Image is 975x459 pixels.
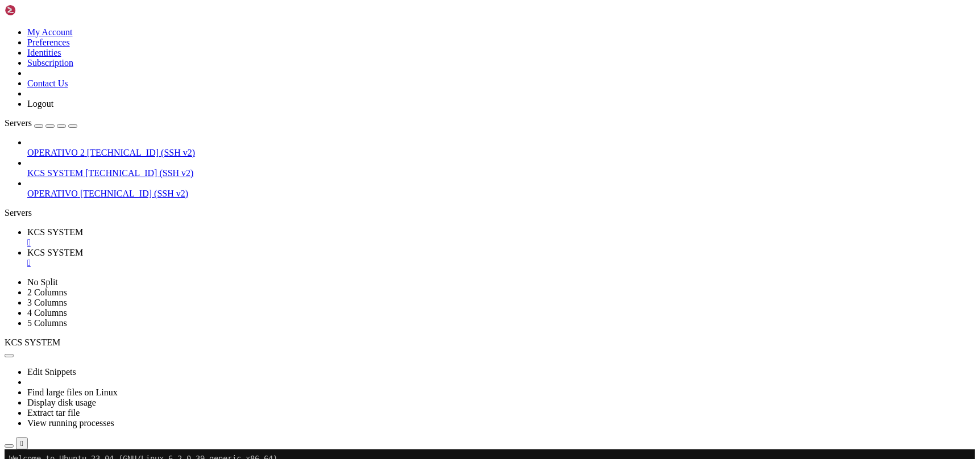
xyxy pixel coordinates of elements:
[5,285,827,294] x-row: Last login: [DATE] from [TECHNICAL_ID]
[27,148,970,158] a: OPERATIVO 2 [TECHNICAL_ID] (SSH v2)
[5,118,32,128] span: Servers
[5,5,70,16] img: Shellngn
[5,246,827,256] x-row: New release '24.04.3 LTS' available.
[27,37,70,47] a: Preferences
[115,294,119,304] div: (23, 30)
[20,439,23,448] div: 
[5,24,827,34] x-row: * Documentation: [URL][DOMAIN_NAME]
[5,101,827,111] x-row: Memory usage: 70% IPv4 address for ens3: [TECHNICAL_ID]
[27,227,83,237] span: KCS SYSTEM
[5,337,60,347] span: KCS SYSTEM
[27,258,970,268] a: 
[16,437,28,449] button: 
[27,148,85,157] span: OPERATIVO 2
[27,287,67,297] a: 2 Columns
[27,99,53,109] a: Logout
[5,118,77,128] a: Servers
[27,398,96,407] a: Display disk usage
[5,34,827,43] x-row: * Management: [URL][DOMAIN_NAME]
[27,298,67,307] a: 3 Columns
[5,130,827,140] x-row: * Strictly confined Kubernetes makes edge and IoT secure. Learn how MicroK8s
[27,137,970,158] li: OPERATIVO 2 [TECHNICAL_ID] (SSH v2)
[27,168,970,178] a: KCS SYSTEM [TECHNICAL_ID] (SSH v2)
[5,82,827,91] x-row: System load: 0.04 Processes: 178
[27,408,80,418] a: Extract tar file
[5,43,827,53] x-row: * Support: [URL][DOMAIN_NAME]
[27,189,970,199] a: OPERATIVO [TECHNICAL_ID] (SSH v2)
[87,148,195,157] span: [TECHNICAL_ID] (SSH v2)
[27,178,970,199] li: OPERATIVO [TECHNICAL_ID] (SSH v2)
[27,158,970,178] li: KCS SYSTEM [TECHNICAL_ID] (SSH v2)
[27,318,67,328] a: 5 Columns
[5,91,827,101] x-row: Usage of /: 20.9% of 77.39GB Users logged in: 0
[5,256,827,265] x-row: Run 'do-release-upgrade' to upgrade to it.
[5,207,827,217] x-row: Your Ubuntu release is not supported anymore.
[27,168,83,178] span: KCS SYSTEM
[80,189,188,198] span: [TECHNICAL_ID] (SSH v2)
[5,159,827,169] x-row: [URL][DOMAIN_NAME]
[27,227,970,248] a: KCS SYSTEM
[85,168,193,178] span: [TECHNICAL_ID] (SSH v2)
[27,277,58,287] a: No Split
[5,217,827,227] x-row: For upgrade information, please visit:
[5,5,827,14] x-row: Welcome to Ubuntu 23.04 (GNU/Linux 6.2.0-39-generic x86_64)
[27,418,114,428] a: View running processes
[27,189,78,198] span: OPERATIVO
[27,78,68,88] a: Contact Us
[27,308,67,318] a: 4 Columns
[27,27,73,37] a: My Account
[27,58,73,68] a: Subscription
[5,188,827,198] x-row: To see these additional updates run: apt list --upgradable
[27,237,970,248] a: 
[5,178,827,188] x-row: 1 update can be applied immediately.
[5,111,827,120] x-row: Swap usage: 0%
[27,248,970,268] a: KCS SYSTEM
[96,294,100,303] span: ~
[27,48,61,57] a: Identities
[5,294,827,304] x-row: : $
[5,62,827,72] x-row: System information as of [DATE]
[5,140,827,149] x-row: just raised the bar for easy, resilient and secure K8s cluster deployment.
[27,387,118,397] a: Find large files on Linux
[27,248,83,257] span: KCS SYSTEM
[5,294,91,303] span: ubuntu@vps-08acaf7e
[5,208,970,218] div: Servers
[27,367,76,377] a: Edit Snippets
[5,227,827,236] x-row: [URL][DOMAIN_NAME]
